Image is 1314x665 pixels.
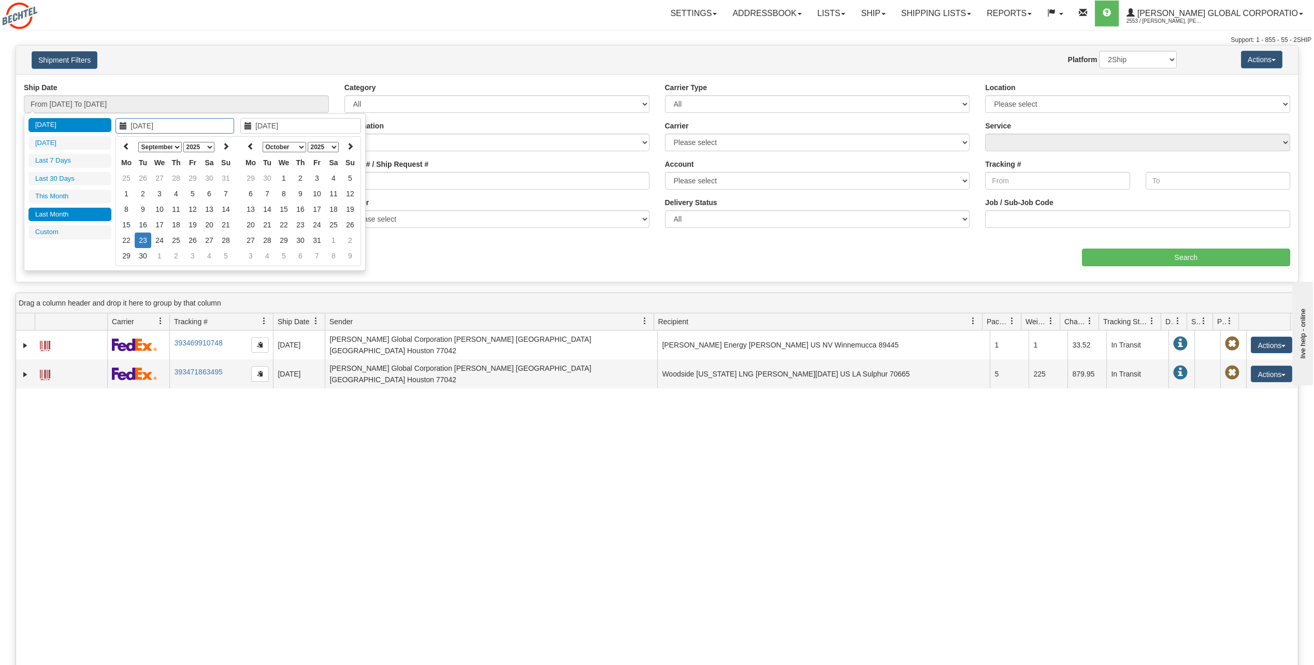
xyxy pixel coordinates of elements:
[1165,316,1174,327] span: Delivery Status
[1173,337,1188,351] span: In Transit
[1081,312,1099,330] a: Charge filter column settings
[853,1,893,26] a: Ship
[174,316,208,327] span: Tracking #
[201,248,218,264] td: 4
[242,186,259,201] td: 6
[242,170,259,186] td: 29
[135,186,151,201] td: 2
[259,233,276,248] td: 28
[20,340,31,351] a: Expand
[184,233,201,248] td: 26
[665,82,707,93] label: Carrier Type
[342,186,358,201] td: 12
[1067,359,1106,388] td: 879.95
[152,312,169,330] a: Carrier filter column settings
[135,201,151,217] td: 9
[218,248,234,264] td: 5
[242,155,259,170] th: Mo
[112,367,157,380] img: 2 - FedEx Express®
[990,359,1029,388] td: 5
[3,3,37,29] img: logo2553.jpg
[309,155,325,170] th: Fr
[342,233,358,248] td: 2
[28,118,111,132] li: [DATE]
[985,121,1011,131] label: Service
[665,159,694,169] label: Account
[325,217,342,233] td: 25
[184,201,201,217] td: 12
[292,201,309,217] td: 16
[1003,312,1021,330] a: Packages filter column settings
[1119,1,1311,26] a: [PERSON_NAME] Global Corporatio 2553 / [PERSON_NAME], [PERSON_NAME]
[1225,366,1239,380] span: Pickup Not Assigned
[1290,280,1313,385] iframe: chat widget
[1146,172,1290,190] input: To
[201,155,218,170] th: Sa
[118,186,135,201] td: 1
[24,82,57,93] label: Ship Date
[40,365,50,382] a: Label
[342,217,358,233] td: 26
[657,359,990,388] td: Woodside [US_STATE] LNG [PERSON_NAME][DATE] US LA Sulphur 70665
[218,233,234,248] td: 28
[242,201,259,217] td: 13
[151,186,168,201] td: 3
[1029,359,1067,388] td: 225
[118,170,135,186] td: 25
[151,248,168,264] td: 1
[259,170,276,186] td: 30
[242,233,259,248] td: 27
[3,36,1311,45] div: Support: 1 - 855 - 55 - 2SHIP
[151,201,168,217] td: 10
[1042,312,1060,330] a: Weight filter column settings
[168,170,184,186] td: 28
[28,172,111,186] li: Last 30 Days
[242,248,259,264] td: 3
[201,201,218,217] td: 13
[251,337,269,353] button: Copy to clipboard
[292,248,309,264] td: 6
[342,248,358,264] td: 9
[292,155,309,170] th: Th
[259,201,276,217] td: 14
[325,155,342,170] th: Sa
[1103,316,1148,327] span: Tracking Status
[118,248,135,264] td: 29
[1082,249,1291,266] input: Search
[259,217,276,233] td: 21
[309,248,325,264] td: 7
[184,155,201,170] th: Fr
[1225,337,1239,351] span: Pickup Not Assigned
[344,159,429,169] label: Order # / Ship Request #
[325,201,342,217] td: 18
[276,186,292,201] td: 8
[174,368,222,376] a: 393471863495
[657,330,990,359] td: [PERSON_NAME] Energy [PERSON_NAME] US NV Winnemucca 89445
[344,82,376,93] label: Category
[1064,316,1086,327] span: Charge
[325,330,657,359] td: [PERSON_NAME] Global Corporation [PERSON_NAME] [GEOGRAPHIC_DATA] [GEOGRAPHIC_DATA] Houston 77042
[1106,330,1168,359] td: In Transit
[658,316,688,327] span: Recipient
[8,9,96,17] div: live help - online
[292,233,309,248] td: 30
[278,316,309,327] span: Ship Date
[20,369,31,380] a: Expand
[135,248,151,264] td: 30
[28,190,111,204] li: This Month
[168,217,184,233] td: 18
[151,170,168,186] td: 27
[184,186,201,201] td: 5
[259,186,276,201] td: 7
[151,155,168,170] th: We
[1169,312,1187,330] a: Delivery Status filter column settings
[893,1,979,26] a: Shipping lists
[985,197,1053,208] label: Job / Sub-Job Code
[28,225,111,239] li: Custom
[276,217,292,233] td: 22
[276,233,292,248] td: 29
[218,186,234,201] td: 7
[1067,330,1106,359] td: 33.52
[184,170,201,186] td: 29
[810,1,853,26] a: Lists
